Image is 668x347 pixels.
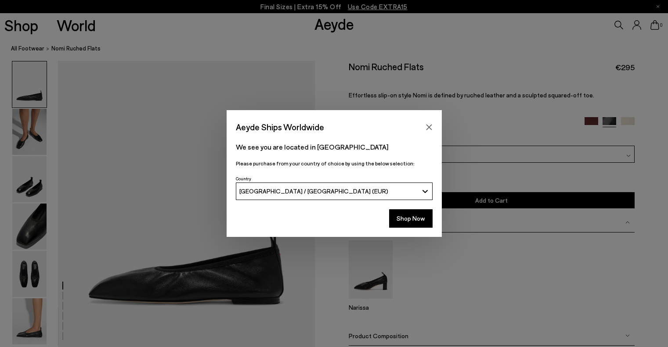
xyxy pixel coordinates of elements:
span: [GEOGRAPHIC_DATA] / [GEOGRAPHIC_DATA] (EUR) [239,187,388,195]
span: Aeyde Ships Worldwide [236,119,324,135]
p: We see you are located in [GEOGRAPHIC_DATA] [236,142,433,152]
p: Please purchase from your country of choice by using the below selection: [236,159,433,168]
span: Country [236,176,251,181]
button: Close [422,121,436,134]
button: Shop Now [389,209,433,228]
